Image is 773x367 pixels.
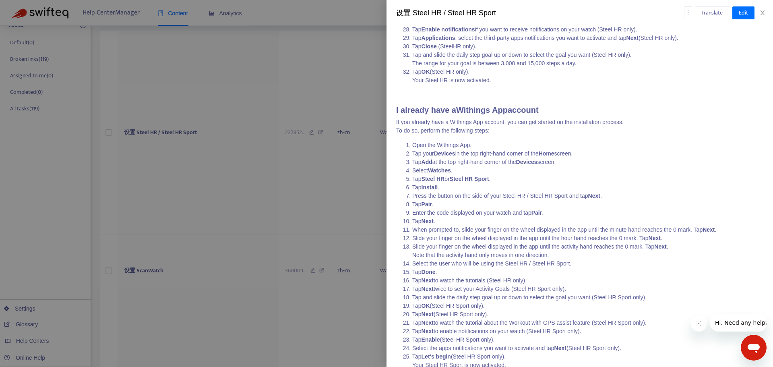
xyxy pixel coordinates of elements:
button: Edit [732,6,754,19]
span: close [759,10,766,16]
li: Tap . [412,42,763,51]
button: Translate [695,6,729,19]
span: Tap [412,159,422,165]
strong: Enable [422,336,440,343]
li: Tap to watch the tutorial about the Workout with GPS assist feature (Steel HR Sport only). [412,319,763,327]
li: Tap and slide the daily step goal up or down to select the goal you want (Steel HR only). The ran... [412,51,763,68]
li: Select the apps notifications you want to activate and tap (Steel HR Sport only). [412,344,763,352]
li: Tap . [412,217,763,226]
strong: Watches [428,167,451,174]
span: Next [422,218,434,224]
strong: Next [422,319,434,326]
strong: Add [422,159,432,165]
span: Pair [531,209,542,216]
span: Done [422,269,436,275]
iframe: Button to launch messaging window [741,335,767,361]
li: Open the Withings App. [412,141,763,149]
strong: Next [626,35,639,41]
li: Tap , select the third-party apps notifications you want to activate and tap (Steel HR only). [412,34,763,42]
div: 设置 Steel HR / Steel HR Sport [396,8,684,19]
strong: Next [422,328,434,334]
strong: Next [554,345,566,351]
strong: Steel HR Sport [450,176,489,182]
strong: Pair [422,201,432,207]
li: Tap [412,200,763,209]
span: Next [654,243,666,250]
strong: Install [422,184,438,191]
iframe: Close message [691,315,707,332]
span: . [554,159,556,165]
strong: Devices [516,159,537,165]
strong: Devices [434,150,455,157]
strong: Next [422,286,434,292]
strong: Home [539,150,554,157]
button: Close [757,9,768,17]
strong: Next [422,311,434,317]
span: (Steel HR only). [430,68,470,75]
strong: Let's begin [422,353,451,360]
span: more [685,10,691,15]
strong: Applications [422,35,455,41]
li: Tap twice to set your Activity Goals (Steel HR Sport only). [412,285,763,293]
li: at the top right-hand corner of the screen [412,158,763,166]
strong: I already have a [396,106,456,114]
strong: Withings App [456,106,508,114]
li: Slide your finger on the wheel displayed in the app until the hour hand reaches the 0 mark. Tap . [412,234,763,243]
span: Translate [701,8,723,17]
p: If you already have a Withings App account, you can get started on the installation process. To d... [396,118,763,135]
li: Tap (Steel HR Sport only). [412,310,763,319]
li: Tap Your Steel HR is now activated. [412,68,763,85]
li: Slide your finger on the wheel displayed in the app until the activity hand reaches the 0 mark. T... [412,243,763,259]
li: Select the user who will be using the Steel HR / Steel HR Sport. [412,259,763,268]
li: in the top right-hand corner of the screen. [412,149,763,158]
li: Tap [412,183,763,192]
li: Select . [412,166,763,175]
span: Next [703,226,715,233]
span: Next [649,235,661,241]
li: Tap . [412,268,763,276]
li: Tap (Steel HR Sport only). [412,302,763,310]
li: Tap to enable notifications on your watch (Steel HR Sport only). [412,327,763,336]
span: OK [422,68,430,75]
strong: account [508,106,539,114]
span: Close [422,43,437,50]
li: Tap or . [412,175,763,183]
span: Edit [739,8,748,17]
span: . [438,184,439,191]
li: Tap (Steel HR Sport only). [412,336,763,344]
strong: OK [422,303,430,309]
strong: Steel HR [422,176,445,182]
li: Enter the code displayed on your watch and tap . [412,209,763,217]
iframe: Message from company [710,314,767,332]
span: Enable notifications [422,26,475,33]
button: more [684,6,692,19]
li: When prompted to, slide your finger on the wheel displayed in the app until the minute hand reach... [412,226,763,234]
li: Tap and slide the daily step goal up or down to select the goal you want (Steel HR Sport only). [412,293,763,302]
li: Press the button on the side of your Steel HR / Steel HR Sport and tap . [412,192,763,200]
span: Tap your [412,150,434,157]
span: . [432,201,434,207]
span: Next [422,277,434,284]
li: Tap to watch the tutorials (Steel HR only). [412,276,763,285]
span: (Steel [438,43,453,50]
span: Next [588,193,600,199]
span: HR only) [453,43,475,50]
li: Tap if you want to receive notifications on your watch (Steel HR only). [412,25,763,34]
span: Hi. Need any help? [5,6,58,12]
